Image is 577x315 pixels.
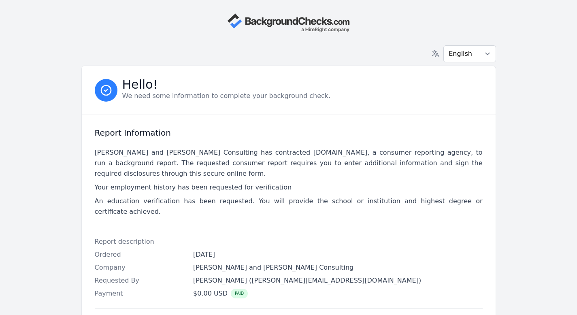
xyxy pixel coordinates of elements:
[193,289,248,298] div: $0.00 USD
[95,289,187,298] dt: Payment
[231,289,248,298] span: PAID
[95,128,483,138] h3: Report Information
[95,147,483,179] p: [PERSON_NAME] and [PERSON_NAME] Consulting has contracted [DOMAIN_NAME], a consumer reporting age...
[122,91,331,101] p: We need some information to complete your background check.
[95,276,187,285] dt: Requested By
[95,196,483,217] p: An education verification has been requested. You will provide the school or institution and high...
[95,182,483,193] p: Your employment history has been requested for verification
[95,250,187,260] dt: Ordered
[193,250,483,260] dd: [DATE]
[122,80,331,89] h3: Hello!
[193,263,483,272] dd: [PERSON_NAME] and [PERSON_NAME] Consulting
[95,263,187,272] dt: Company
[95,237,187,247] dt: Report description
[227,13,349,32] img: Company Logo
[193,276,483,285] dd: [PERSON_NAME] ([PERSON_NAME][EMAIL_ADDRESS][DOMAIN_NAME])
